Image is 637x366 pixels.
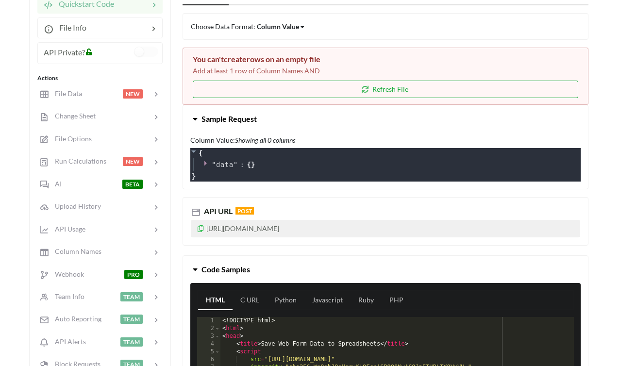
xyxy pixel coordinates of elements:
[183,256,588,283] button: Code Samples
[267,291,304,310] a: Python
[193,66,578,76] p: Add at least 1 row of Column Names AND
[49,225,85,233] span: API Usage
[49,247,101,255] span: Column Names
[190,136,235,144] b: Column Value:
[49,292,84,300] span: Team Info
[199,148,202,158] span: {
[197,317,220,325] div: 1
[120,337,143,347] span: TEAM
[240,160,245,170] span: :
[191,22,305,31] span: Choose Data Format:
[193,54,578,64] div: You can't create rows on an empty file
[233,291,267,310] a: C URL
[123,157,143,166] span: NEW
[304,291,351,310] a: Javascript
[197,333,220,340] div: 3
[351,291,382,310] a: Ruby
[49,134,92,143] span: File Options
[191,220,580,237] p: [URL][DOMAIN_NAME]
[197,348,220,356] div: 5
[201,265,250,274] span: Code Samples
[123,89,143,99] span: NEW
[197,340,220,348] div: 4
[49,89,82,98] span: File Data
[49,202,101,210] span: Upload History
[183,105,588,133] button: Sample Request
[235,207,254,215] span: POST
[53,23,86,32] span: File Info
[257,21,299,32] div: Column Value
[247,160,251,170] span: {
[202,206,233,216] span: API URL
[120,292,143,301] span: TEAM
[234,161,238,168] span: "
[122,180,143,189] span: BETA
[197,356,220,364] div: 6
[212,161,216,168] span: "
[201,114,257,123] span: Sample Request
[382,291,411,310] a: PHP
[37,74,163,83] div: Actions
[197,325,220,333] div: 2
[49,157,106,165] span: Run Calculations
[44,48,85,57] span: API Private?
[124,270,143,279] span: PRO
[251,160,255,170] span: }
[216,161,234,168] span: data
[49,337,86,346] span: API Alerts
[193,81,578,98] button: Refresh File
[49,315,101,323] span: Auto Reporting
[120,315,143,324] span: TEAM
[49,180,62,188] span: AI
[198,291,233,310] a: HTML
[49,270,84,278] span: Webhook
[235,136,295,144] i: Showing all 0 columns
[49,112,96,120] span: Change Sheet
[190,171,196,182] span: }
